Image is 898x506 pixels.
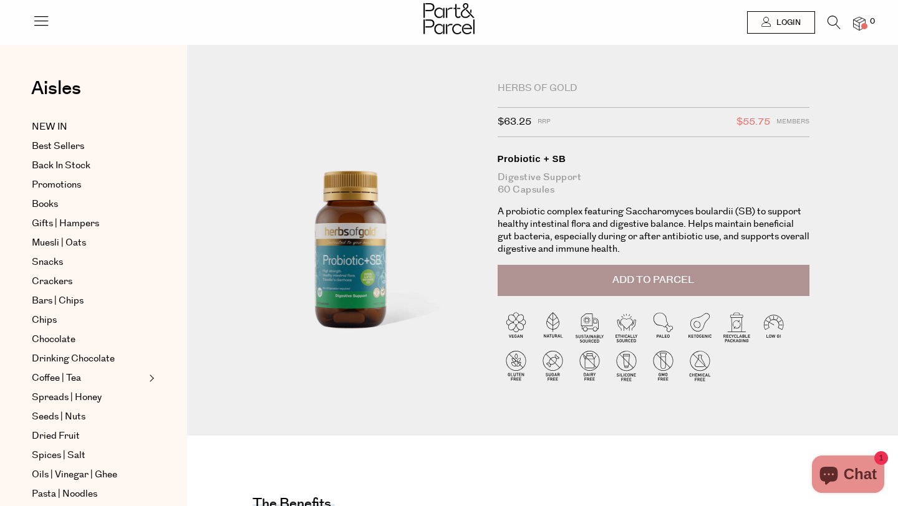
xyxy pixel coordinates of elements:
span: Oils | Vinegar | Ghee [32,467,117,482]
button: Add to Parcel [498,265,809,296]
span: Muesli | Oats [32,236,86,251]
div: Probiotic + SB [498,153,809,165]
img: P_P-ICONS-Live_Bec_V11_GMO_Free.svg [645,347,682,384]
span: Add to Parcel [612,273,694,287]
a: Drinking Chocolate [32,351,145,366]
span: Coffee | Tea [32,371,81,386]
a: Chocolate [32,332,145,347]
a: Crackers [32,274,145,289]
a: Gifts | Hampers [32,216,145,231]
span: Spices | Salt [32,448,85,463]
a: Aisles [31,79,81,110]
a: Seeds | Nuts [32,409,145,424]
span: Bars | Chips [32,294,84,308]
img: P_P-ICONS-Live_Bec_V11_Dairy_Free.svg [571,347,608,384]
span: RRP [538,114,551,130]
span: Login [773,17,801,28]
span: Seeds | Nuts [32,409,85,424]
span: Aisles [31,75,81,102]
span: NEW IN [32,120,67,135]
a: Spreads | Honey [32,390,145,405]
button: Expand/Collapse Coffee | Tea [146,371,155,386]
span: $63.25 [498,114,531,130]
a: Chips [32,313,145,328]
img: P_P-ICONS-Live_Bec_V11_Vegan.svg [498,308,534,345]
span: 0 [867,16,878,27]
img: P_P-ICONS-Live_Bec_V11_Silicone_Free.svg [608,347,645,384]
span: Dried Fruit [32,429,80,444]
div: Herbs of Gold [498,82,809,95]
span: Gifts | Hampers [32,216,99,231]
p: A probiotic complex featuring Saccharomyces boulardii (SB) to support healthy intestinal flora an... [498,206,809,255]
img: P_P-ICONS-Live_Bec_V11_Chemical_Free.svg [682,347,718,384]
a: Back In Stock [32,158,145,173]
span: Crackers [32,274,72,289]
a: Bars | Chips [32,294,145,308]
img: P_P-ICONS-Live_Bec_V11_Sustainable_Sourced.svg [571,308,608,345]
a: NEW IN [32,120,145,135]
a: Best Sellers [32,139,145,154]
a: Coffee | Tea [32,371,145,386]
span: Promotions [32,178,81,193]
span: Chocolate [32,332,75,347]
img: P_P-ICONS-Live_Bec_V11_Recyclable_Packaging.svg [718,308,755,345]
inbox-online-store-chat: Shopify online store chat [808,456,888,496]
img: Part&Parcel [423,3,475,34]
img: P_P-ICONS-Live_Bec_V11_Paleo.svg [645,308,682,345]
a: Dried Fruit [32,429,145,444]
a: Oils | Vinegar | Ghee [32,467,145,482]
img: P_P-ICONS-Live_Bec_V11_Gluten_Free.svg [498,347,534,384]
span: Snacks [32,255,63,270]
span: Members [776,114,809,130]
a: Login [747,11,815,34]
img: P_P-ICONS-Live_Bec_V11_Low_Gi.svg [755,308,792,345]
a: Muesli | Oats [32,236,145,251]
a: Spices | Salt [32,448,145,463]
a: Pasta | Noodles [32,487,145,502]
span: Books [32,197,58,212]
a: 0 [853,17,866,30]
span: Drinking Chocolate [32,351,115,366]
a: Books [32,197,145,212]
img: P_P-ICONS-Live_Bec_V11_Natural.svg [534,308,571,345]
a: Promotions [32,178,145,193]
img: Probiotic + SB [224,82,479,382]
span: Pasta | Noodles [32,487,97,502]
div: Digestive Support 60 Capsules [498,171,809,196]
span: Spreads | Honey [32,390,102,405]
span: Best Sellers [32,139,84,154]
span: $55.75 [736,114,770,130]
img: P_P-ICONS-Live_Bec_V11_Ethically_Sourced.svg [608,308,645,345]
a: Snacks [32,255,145,270]
span: Back In Stock [32,158,90,173]
img: P_P-ICONS-Live_Bec_V11_Sugar_Free.svg [534,347,571,384]
img: P_P-ICONS-Live_Bec_V11_Ketogenic.svg [682,308,718,345]
span: Chips [32,313,57,328]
